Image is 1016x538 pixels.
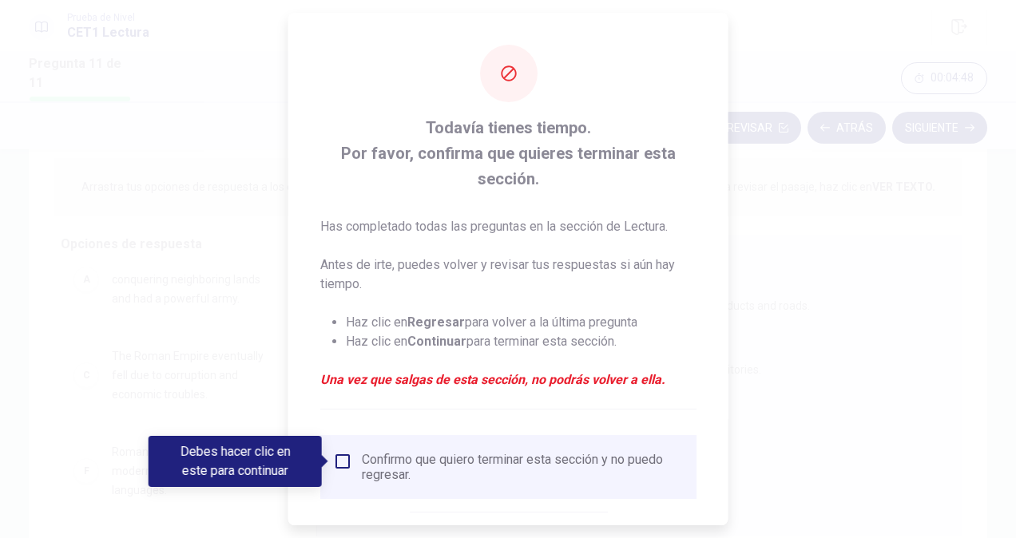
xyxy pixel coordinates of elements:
strong: Regresar [407,314,465,330]
p: Has completado todas las preguntas en la sección de Lectura. [320,217,697,236]
span: Debes hacer clic en este para continuar [333,452,352,471]
div: Confirmo que quiero terminar esta sección y no puedo regresar. [362,452,684,482]
strong: Continuar [407,334,466,349]
div: Debes hacer clic en este para continuar [149,436,322,487]
em: Una vez que salgas de esta sección, no podrás volver a ella. [320,370,697,390]
li: Haz clic en para terminar esta sección. [346,332,697,351]
li: Haz clic en para volver a la última pregunta [346,313,697,332]
p: Antes de irte, puedes volver y revisar tus respuestas si aún hay tiempo. [320,255,697,294]
span: Todavía tienes tiempo. Por favor, confirma que quieres terminar esta sección. [320,115,697,192]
